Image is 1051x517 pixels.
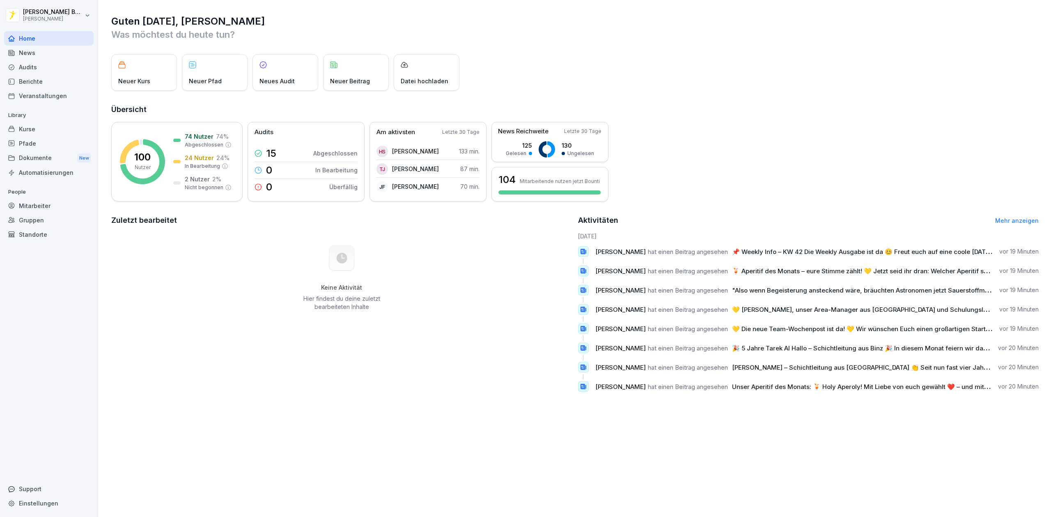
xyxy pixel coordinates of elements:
[4,185,94,199] p: People
[648,344,728,352] span: hat einen Beitrag angesehen
[4,74,94,89] a: Berichte
[216,153,229,162] p: 24 %
[376,146,388,157] div: HS
[998,363,1039,371] p: vor 20 Minuten
[999,286,1039,294] p: vor 19 Minuten
[4,496,94,510] a: Einstellungen
[185,141,223,149] p: Abgeschlossen
[442,128,480,136] p: Letzte 30 Tage
[392,165,439,173] p: [PERSON_NAME]
[648,306,728,313] span: hat einen Beitrag angesehen
[732,267,1033,275] span: 🍹 Aperitif des Monats – eure Stimme zählt! 💛 Jetzt seid ihr dran: Welcher Aperitif soll im November
[648,248,728,256] span: hat einen Beitrag angesehen
[595,286,646,294] span: [PERSON_NAME]
[998,344,1039,352] p: vor 20 Minuten
[648,325,728,333] span: hat einen Beitrag angesehen
[300,284,383,291] h5: Keine Aktivität
[330,77,370,85] p: Neuer Beitrag
[185,132,213,141] p: 74 Nutzer
[567,150,594,157] p: Ungelesen
[595,248,646,256] span: [PERSON_NAME]
[459,147,480,156] p: 133 min.
[506,141,532,150] p: 125
[315,166,358,174] p: In Bearbeitung
[376,163,388,175] div: TJ
[999,305,1039,313] p: vor 19 Minuten
[4,482,94,496] div: Support
[185,175,210,183] p: 2 Nutzer
[732,383,1039,391] span: Unser Aperitif des Monats: 🍹 Holy Aperoly! Mit Liebe von euch gewählt ❤️ – und mit Charme präsentie
[376,128,415,137] p: Am aktivsten
[460,182,480,191] p: 70 min.
[255,128,273,137] p: Audits
[77,153,91,163] div: New
[506,150,526,157] p: Gelesen
[4,46,94,60] a: News
[376,181,388,192] div: JF
[578,232,1039,240] h6: [DATE]
[111,15,1039,28] h1: Guten [DATE], [PERSON_NAME]
[595,325,646,333] span: [PERSON_NAME]
[4,60,94,74] a: Audits
[392,147,439,156] p: [PERSON_NAME]
[266,165,272,175] p: 0
[118,77,150,85] p: Neuer Kurs
[392,182,439,191] p: [PERSON_NAME]
[4,122,94,136] a: Kurse
[648,267,728,275] span: hat einen Beitrag angesehen
[595,383,646,391] span: [PERSON_NAME]
[4,151,94,166] div: Dokumente
[259,77,295,85] p: Neues Audit
[4,136,94,151] a: Pfade
[401,77,448,85] p: Datei hochladen
[595,267,646,275] span: [PERSON_NAME]
[185,153,214,162] p: 24 Nutzer
[313,149,358,158] p: Abgeschlossen
[732,325,1045,333] span: 💛 Die neue Team-Wochenpost ist da! 💛 Wir wünschen Euch einen großartigen Start in die Woche! Nicht
[111,104,1039,115] h2: Übersicht
[998,382,1039,391] p: vor 20 Minuten
[134,152,151,162] p: 100
[562,141,594,150] p: 130
[4,31,94,46] a: Home
[4,227,94,242] a: Standorte
[648,286,728,294] span: hat einen Beitrag angesehen
[4,151,94,166] a: DokumenteNew
[23,9,83,16] p: [PERSON_NAME] Bogomolec
[135,164,151,171] p: Nutzer
[266,149,276,158] p: 15
[595,306,646,313] span: [PERSON_NAME]
[185,162,220,170] p: In Bearbeitung
[4,89,94,103] a: Veranstaltungen
[111,215,572,226] h2: Zuletzt bearbeitet
[216,132,229,141] p: 74 %
[999,325,1039,333] p: vor 19 Minuten
[999,247,1039,256] p: vor 19 Minuten
[111,28,1039,41] p: Was möchtest du heute tun?
[999,267,1039,275] p: vor 19 Minuten
[498,173,516,187] h3: 104
[23,16,83,22] p: [PERSON_NAME]
[995,217,1039,224] a: Mehr anzeigen
[4,213,94,227] a: Gruppen
[498,127,548,136] p: News Reichweite
[4,165,94,180] a: Automatisierungen
[4,109,94,122] p: Library
[732,248,1036,256] span: 📌 Weekly Info – KW 42 Die Weekly Ausgabe ist da 😊 Freut euch auf eine coole [DATE]-Aktion – mach
[648,383,728,391] span: hat einen Beitrag angesehen
[520,178,600,184] p: Mitarbeitende nutzen jetzt Bounti
[212,175,221,183] p: 2 %
[4,199,94,213] a: Mitarbeiter
[648,364,728,371] span: hat einen Beitrag angesehen
[595,364,646,371] span: [PERSON_NAME]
